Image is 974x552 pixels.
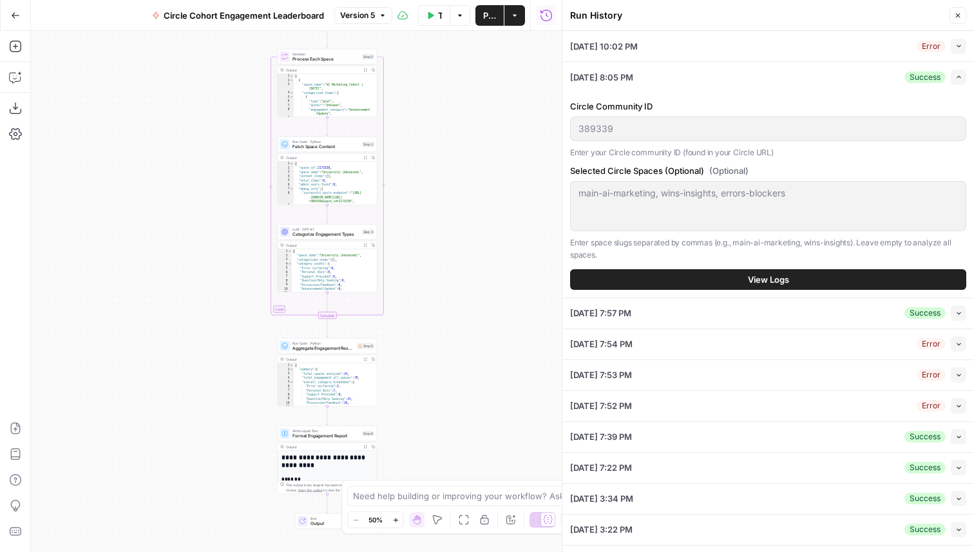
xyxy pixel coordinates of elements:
div: 7 [278,274,292,279]
div: This output is too large & has been abbreviated for review. to view the full content. [286,482,374,493]
span: (Optional) [709,164,749,177]
div: Error [917,400,946,412]
div: Success [904,71,946,83]
div: Output [286,68,359,73]
div: 11 [278,405,294,410]
div: 10 [278,401,294,406]
button: Circle Cohort Engagement Leaderboard [144,5,332,26]
div: 4 [278,376,294,381]
div: 7 [278,187,294,191]
span: Run Code · Python [292,139,359,144]
span: [DATE] 7:22 PM [570,461,632,474]
label: Selected Circle Spaces (Optional) [570,164,966,177]
button: View Logs [570,269,966,290]
div: 5 [278,380,294,385]
div: Output [286,357,359,362]
span: View Logs [748,273,789,286]
div: Run Code · PythonFetch Space ContentStep 3Output{ "space_id":2173338, "space_name":"University (A... [278,137,377,205]
div: 1 [278,162,294,166]
span: Run Code · Python [292,341,354,346]
span: LLM · GPT-4.1 [292,227,359,232]
span: Toggle code folding, rows 1 through 918 [290,363,294,368]
span: Toggle code folding, rows 1 through 654 [290,74,294,79]
div: Step 6 [362,431,374,437]
g: Edge from step_6 to end [327,494,329,513]
div: 3 [278,82,294,91]
div: 1 [278,249,292,254]
div: Error [917,338,946,350]
p: Enter space slugs separated by commas (e.g., main-ai-marketing, wins-insights). Leave empty to an... [570,236,966,262]
span: Toggle code folding, rows 4 through 191 [290,91,294,95]
g: Edge from step_3 to step_4 [327,205,329,224]
div: Complete [278,312,377,319]
span: [DATE] 3:34 PM [570,492,633,505]
div: 8 [278,191,294,204]
button: Test Data [418,5,450,26]
span: Toggle code folding, rows 1 through 119 [290,162,294,166]
div: 7 [278,388,294,393]
div: Output [286,155,359,160]
div: 2 [278,368,294,372]
div: 5 [278,266,292,271]
span: Circle Cohort Engagement Leaderboard [164,9,324,22]
input: 12345 [578,122,958,135]
button: Publish [475,5,504,26]
div: Success [904,524,946,535]
span: Toggle code folding, rows 4 through 12 [288,262,292,267]
p: Enter your Circle community ID (found in your Circle URL) [570,146,966,159]
div: 9 [278,204,294,208]
g: Edge from step_2-iteration-end to step_5 [327,319,329,338]
div: Run Code · PythonAggregate Engagement ResultsStep 5Output{ "summary":{ "total_spaces_analyzed":14... [278,338,377,406]
div: Output [286,243,359,248]
div: 3 [278,170,294,175]
span: Toggle code folding, rows 5 through 13 [290,380,294,385]
div: 6 [278,385,294,389]
div: Step 3 [362,142,374,148]
span: [DATE] 7:53 PM [570,368,632,381]
span: End [310,516,354,521]
div: 11 [278,291,292,296]
span: Toggle code folding, rows 5 through 10 [290,95,294,100]
span: 50% [368,515,383,525]
div: Step 2 [362,54,374,60]
div: Success [904,493,946,504]
div: 5 [278,95,294,100]
div: 4 [278,262,292,267]
div: Success [904,431,946,443]
span: Toggle code folding, rows 2 through 202 [290,79,294,83]
div: LoopIterationProcess Each SpaceStep 2Output[ { "space_name":"AI Marketing Cohort | [DATE]", "cate... [278,49,377,117]
div: Success [904,307,946,319]
span: [DATE] 7:39 PM [570,430,632,443]
span: Version 5 [340,10,375,21]
div: 9 [278,397,294,401]
span: [DATE] 8:05 PM [570,71,633,84]
div: 6 [278,271,292,275]
span: Publish [483,9,496,22]
div: 4 [278,91,294,95]
span: Copy the output [298,488,323,492]
div: 10 [278,287,292,292]
g: Edge from step_1 to step_2 [327,30,329,48]
div: 1 [278,74,294,79]
span: [DATE] 7:54 PM [570,338,633,350]
div: EndOutput [278,513,377,529]
span: [DATE] 7:52 PM [570,399,632,412]
span: Toggle code folding, rows 7 through 118 [290,187,294,191]
label: Circle Community ID [570,100,966,113]
g: Edge from step_2 to step_3 [327,117,329,136]
div: Complete [318,312,337,319]
span: Aggregate Engagement Results [292,345,354,352]
span: Output [310,520,354,527]
div: Output [286,444,359,450]
g: Edge from step_5 to step_6 [327,406,329,425]
span: Toggle code folding, rows 2 through 31 [290,368,294,372]
div: 2 [278,79,294,83]
div: 7 [278,104,294,108]
span: Categorize Engagement Types [292,231,359,238]
div: 6 [278,183,294,187]
div: Step 5 [357,343,374,349]
span: [DATE] 3:22 PM [570,523,633,536]
div: Success [904,462,946,473]
div: 3 [278,372,294,376]
span: Write Liquid Text [292,428,359,433]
